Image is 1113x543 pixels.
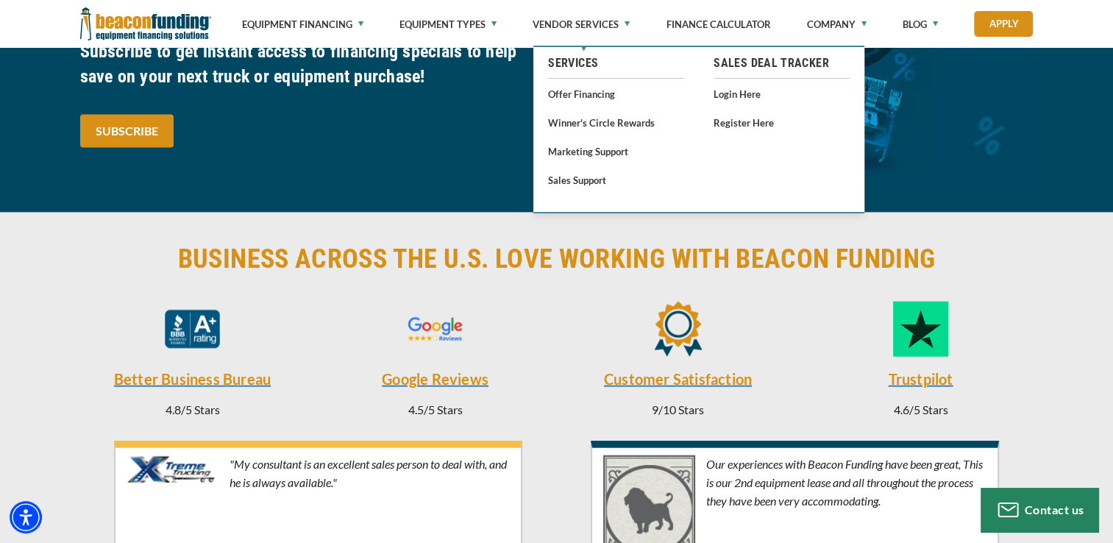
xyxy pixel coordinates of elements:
[1025,503,1084,517] span: Contact us
[80,115,174,148] a: SUBSCRIBE
[974,11,1033,37] a: Apply
[808,368,1034,390] a: Trustpilot
[548,171,684,189] a: Sales Support
[80,401,305,419] p: 4.8/5 Stars
[548,113,684,132] a: Winner's Circle Rewards
[893,302,948,357] img: trustpilot star
[408,326,463,340] a: Google Reviews
[714,85,850,103] a: Login Here
[808,401,1034,419] p: 4.6/5 Stars
[323,368,548,390] a: Google Reviews
[408,302,463,357] img: Google Reviews
[323,401,548,419] p: 4.5/5 Stars
[548,54,684,72] a: Services
[714,113,850,132] a: Register Here
[566,401,791,419] p: 9/10 Stars
[80,242,1034,276] h2: BUSINESS ACROSS THE U.S. LOVE WORKING WITH BEACON FUNDING
[566,368,791,390] a: Customer Satisfaction
[650,302,705,357] img: Customer Satisfaction
[165,302,220,357] img: Better Business Bureau
[548,142,684,160] a: Marketing Support
[10,501,42,533] div: Accessibility Menu
[80,368,305,390] a: Better Business Bureau
[165,326,220,340] a: Better Business Bureau
[650,326,705,340] a: Customer Satisfaction
[714,54,850,72] a: Sales Deal Tracker
[706,457,983,508] span: Our experiences with Beacon Funding have been great, This is our 2nd equipment lease and all thro...
[230,457,507,489] span: "My consultant is an excellent sales person to deal with, and he is always available."
[981,488,1098,532] button: Contact us
[548,85,684,103] a: Offer Financing
[893,326,948,340] a: trustpilot star
[80,39,548,89] h4: Subscribe to get instant access to financing specials to help save on your next truck or equipmen...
